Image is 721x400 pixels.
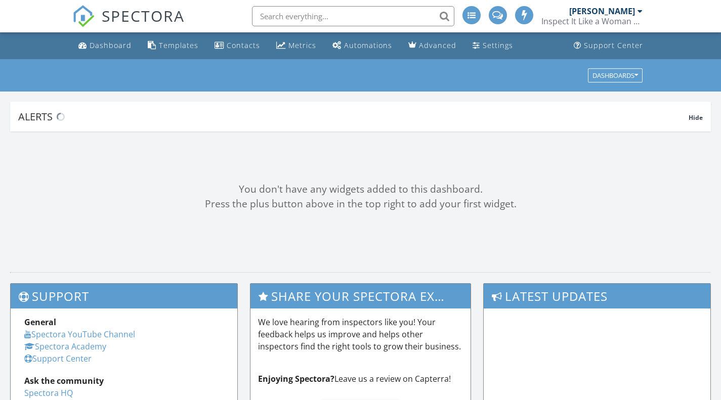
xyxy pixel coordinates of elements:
[592,72,638,79] div: Dashboards
[469,36,517,55] a: Settings
[90,40,132,50] div: Dashboard
[584,40,643,50] div: Support Center
[72,5,95,27] img: The Best Home Inspection Software - Spectora
[102,5,185,26] span: SPECTORA
[344,40,392,50] div: Automations
[159,40,198,50] div: Templates
[541,16,643,26] div: Inspect It Like a Woman LLC
[24,387,73,398] a: Spectora HQ
[10,182,711,197] div: You don't have any widgets added to this dashboard.
[288,40,316,50] div: Metrics
[328,36,396,55] a: Automations (Advanced)
[11,284,237,308] h3: Support
[10,197,711,211] div: Press the plus button above in the top right to add your first widget.
[258,373,334,384] strong: Enjoying Spectora?
[258,316,463,352] p: We love hearing from inspectors like you! Your feedback helps us improve and helps other inspecto...
[250,284,471,308] h3: Share Your Spectora Experience
[569,6,635,16] div: [PERSON_NAME]
[210,36,264,55] a: Contacts
[24,317,56,328] strong: General
[484,284,710,308] h3: Latest Updates
[258,373,463,385] p: Leave us a review on Capterra!
[72,14,185,35] a: SPECTORA
[252,6,454,26] input: Search everything...
[689,113,703,122] span: Hide
[24,341,106,352] a: Spectora Academy
[588,68,643,82] button: Dashboards
[144,36,202,55] a: Templates
[18,110,689,123] div: Alerts
[419,40,456,50] div: Advanced
[24,353,92,364] a: Support Center
[24,375,224,387] div: Ask the community
[74,36,136,55] a: Dashboard
[570,36,647,55] a: Support Center
[272,36,320,55] a: Metrics
[404,36,460,55] a: Advanced
[483,40,513,50] div: Settings
[227,40,260,50] div: Contacts
[24,329,135,340] a: Spectora YouTube Channel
